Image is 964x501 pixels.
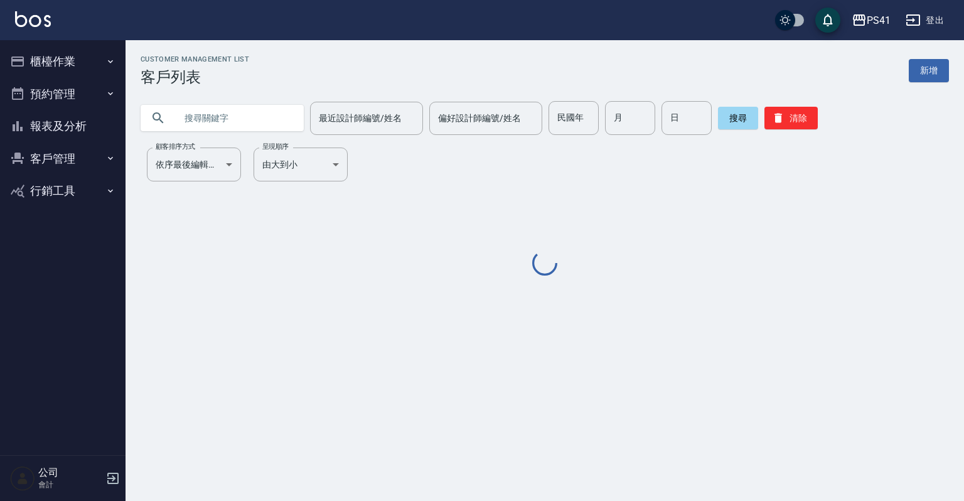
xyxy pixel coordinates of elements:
img: Logo [15,11,51,27]
button: 報表及分析 [5,110,120,143]
h5: 公司 [38,466,102,479]
button: 搜尋 [718,107,758,129]
h2: Customer Management List [141,55,249,63]
label: 呈現順序 [262,142,289,151]
a: 新增 [909,59,949,82]
button: 客戶管理 [5,143,120,175]
input: 搜尋關鍵字 [176,101,294,135]
p: 會計 [38,479,102,490]
div: 依序最後編輯時間 [147,148,241,181]
h3: 客戶列表 [141,68,249,86]
button: PS41 [847,8,896,33]
button: 預約管理 [5,78,120,110]
button: 清除 [764,107,818,129]
button: 登出 [901,9,949,32]
button: 櫃檯作業 [5,45,120,78]
button: 行銷工具 [5,175,120,207]
button: save [815,8,840,33]
div: 由大到小 [254,148,348,181]
label: 顧客排序方式 [156,142,195,151]
img: Person [10,466,35,491]
div: PS41 [867,13,891,28]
